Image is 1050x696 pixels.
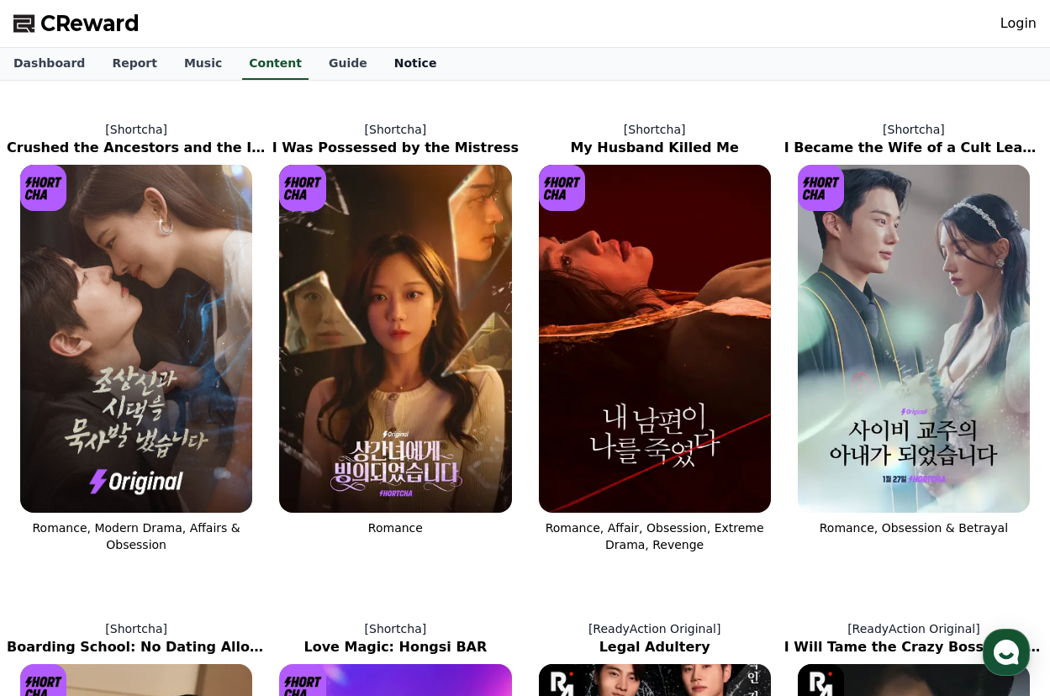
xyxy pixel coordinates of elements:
p: [Shortcha] [525,121,784,138]
img: I Was Possessed by the Mistress [279,165,511,513]
h2: I Became the Wife of a Cult Leader [784,138,1043,158]
span: Home [43,558,72,572]
p: [Shortcha] [7,620,266,637]
h2: Crushed the Ancestors and the In-Laws [7,138,266,158]
a: Home [5,533,111,575]
span: Settings [249,558,290,572]
a: Login [1000,13,1037,34]
a: Settings [217,533,323,575]
h2: I Will Tame the Crazy Boss From Now On [784,637,1043,657]
a: Guide [315,48,381,80]
span: Romance, Modern Drama, Affairs & Obsession [32,521,240,551]
a: Messages [111,533,217,575]
h2: My Husband Killed Me [525,138,784,158]
h2: Boarding School: No Dating Allowed [7,637,266,657]
p: [ReadyAction Original] [525,620,784,637]
a: [Shortcha] I Became the Wife of a Cult Leader I Became the Wife of a Cult Leader [object Object] ... [784,108,1043,567]
p: [Shortcha] [266,620,525,637]
p: [Shortcha] [266,121,525,138]
a: Music [171,48,235,80]
h2: Love Magic: Hongsi BAR [266,637,525,657]
p: [Shortcha] [7,121,266,138]
p: [Shortcha] [784,121,1043,138]
a: Content [242,48,309,80]
span: Romance [368,521,423,535]
img: [object Object] Logo [279,165,325,211]
a: [Shortcha] I Was Possessed by the Mistress I Was Possessed by the Mistress [object Object] Logo R... [266,108,525,567]
img: My Husband Killed Me [539,165,771,513]
span: CReward [40,10,140,37]
img: [object Object] Logo [20,165,66,211]
h2: Legal Adultery [525,637,784,657]
img: I Became the Wife of a Cult Leader [798,165,1030,513]
a: [Shortcha] My Husband Killed Me My Husband Killed Me [object Object] Logo Romance, Affair, Obsess... [525,108,784,567]
img: [object Object] Logo [539,165,585,211]
p: [ReadyAction Original] [784,620,1043,637]
a: Report [98,48,171,80]
span: Romance, Obsession & Betrayal [820,521,1008,535]
a: [Shortcha] Crushed the Ancestors and the In-Laws Crushed the Ancestors and the In-Laws [object Ob... [7,108,266,567]
img: [object Object] Logo [798,165,844,211]
a: Notice [381,48,451,80]
span: Romance, Affair, Obsession, Extreme Drama, Revenge [546,521,764,551]
h2: I Was Possessed by the Mistress [266,138,525,158]
a: CReward [13,10,140,37]
span: Messages [140,559,189,572]
img: Crushed the Ancestors and the In-Laws [20,165,252,513]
